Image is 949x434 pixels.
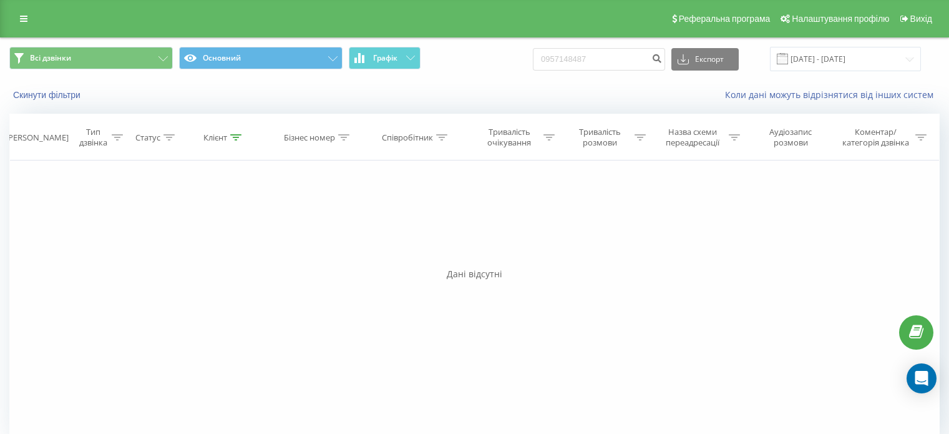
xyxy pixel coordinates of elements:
[9,47,173,69] button: Всі дзвінки
[79,127,108,148] div: Тип дзвінка
[754,127,827,148] div: Аудіозапис розмови
[179,47,343,69] button: Основний
[479,127,541,148] div: Тривалість очікування
[533,48,665,71] input: Пошук за номером
[30,53,71,63] span: Всі дзвінки
[569,127,631,148] div: Тривалість розмови
[679,14,771,24] span: Реферальна програма
[349,47,421,69] button: Графік
[792,14,889,24] span: Налаштування профілю
[671,48,739,71] button: Експорт
[284,132,335,143] div: Бізнес номер
[660,127,726,148] div: Назва схеми переадресації
[725,89,940,101] a: Коли дані можуть відрізнятися вiд інших систем
[839,127,912,148] div: Коментар/категорія дзвінка
[9,268,940,280] div: Дані відсутні
[135,132,160,143] div: Статус
[910,14,932,24] span: Вихід
[907,363,937,393] div: Open Intercom Messenger
[203,132,227,143] div: Клієнт
[6,132,69,143] div: [PERSON_NAME]
[9,89,87,101] button: Скинути фільтри
[382,132,433,143] div: Співробітник
[373,54,397,62] span: Графік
